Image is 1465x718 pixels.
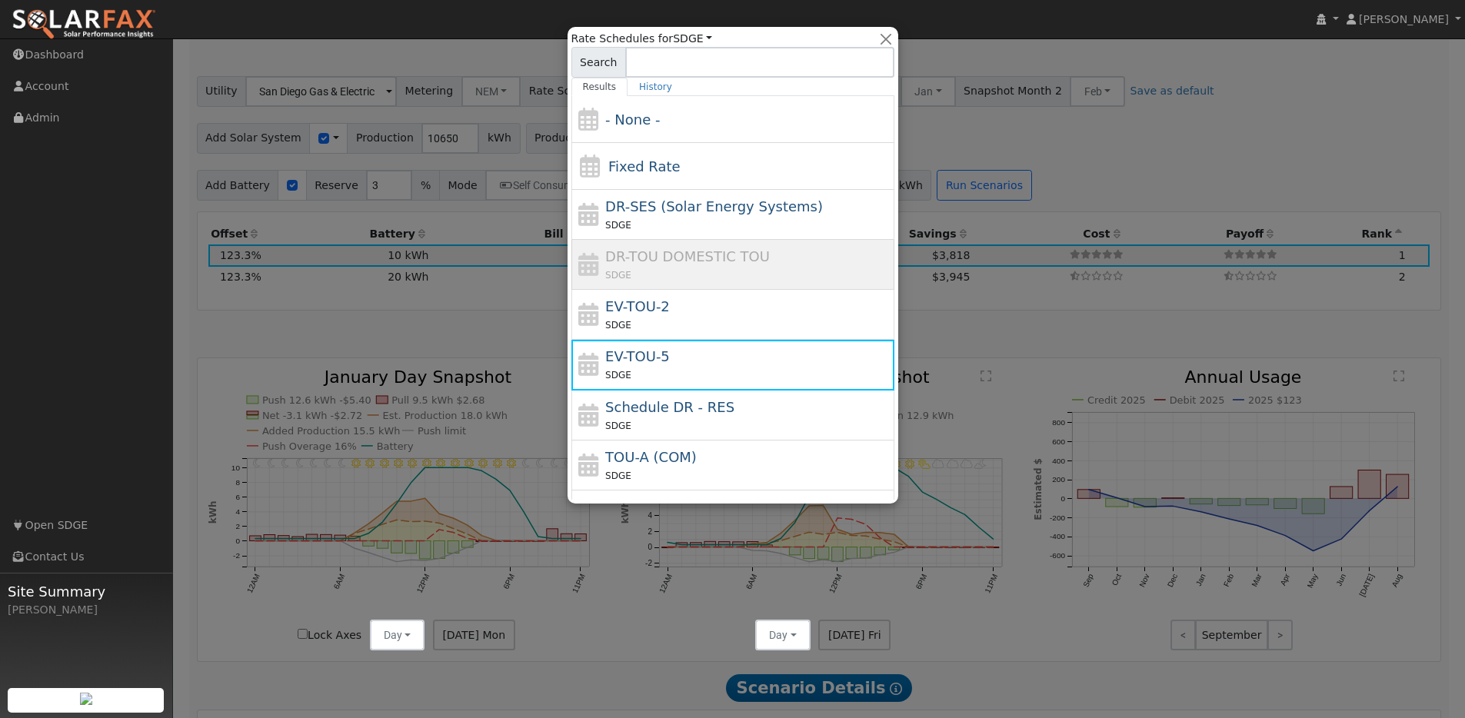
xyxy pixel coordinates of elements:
span: Rate Schedules for [571,31,713,47]
a: SDGE [673,32,712,45]
img: SolarFax [12,8,156,41]
span: SDGE [605,320,631,331]
img: retrieve [80,693,92,705]
span: SDGE [605,220,631,231]
span: Schedule DR - RESIDENTIAL [605,399,734,415]
button: Day [370,620,425,650]
span: Search [571,47,626,78]
span: [PERSON_NAME] [1359,13,1449,25]
span: DR-TOU DOMESTIC TIME-OF-USE [605,248,770,264]
a: History [628,78,684,96]
span: EV-TOU-5 [605,348,670,364]
span: SDGE [605,420,631,431]
span: DR-SES (Solar Energy Systems) [605,198,823,214]
span: TOU-DR-1 [605,499,673,515]
span: - None - [605,111,660,128]
a: Results [571,78,628,96]
span: EV-TOU-2 [605,298,670,314]
span: TOU-A (Commercial) [605,449,697,465]
span: SDGE [605,470,631,481]
span: SDGE [605,270,631,281]
button: Day [755,620,811,650]
span: Site Summary [8,581,165,602]
span: Fixed Rate [608,158,681,175]
div: [PERSON_NAME] [8,602,165,618]
span: SDGE [605,370,631,381]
